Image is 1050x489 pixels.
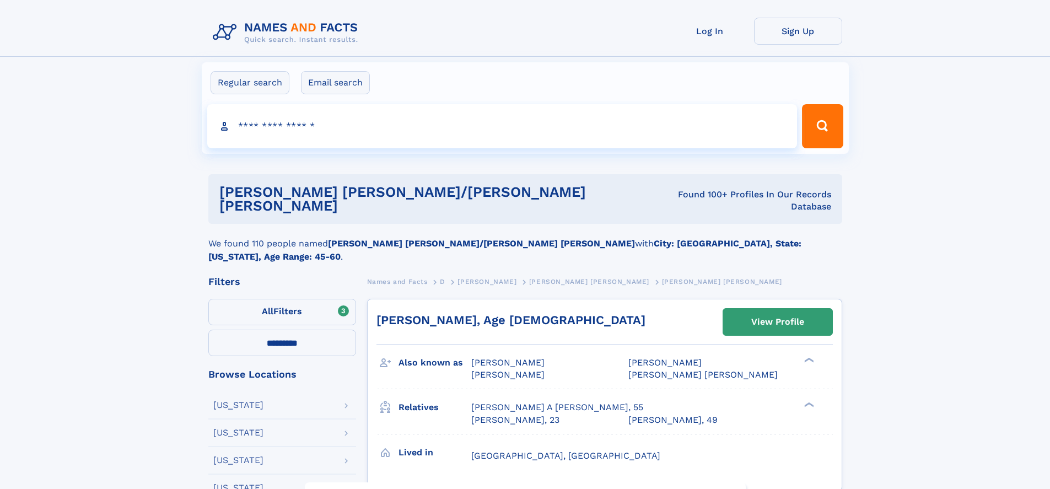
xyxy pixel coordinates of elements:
a: Log In [666,18,754,45]
div: [US_STATE] [213,428,263,437]
a: Sign Up [754,18,842,45]
span: [PERSON_NAME] [471,369,545,380]
span: [PERSON_NAME] [471,357,545,368]
a: [PERSON_NAME], Age [DEMOGRAPHIC_DATA] [376,313,645,327]
span: [PERSON_NAME] [PERSON_NAME] [529,278,649,286]
h3: Also known as [399,353,471,372]
a: [PERSON_NAME] A [PERSON_NAME], 55 [471,401,643,413]
label: Email search [301,71,370,94]
h3: Lived in [399,443,471,462]
div: Found 100+ Profiles In Our Records Database [656,189,831,213]
b: City: [GEOGRAPHIC_DATA], State: [US_STATE], Age Range: 45-60 [208,238,801,262]
span: [PERSON_NAME] [PERSON_NAME] [628,369,778,380]
a: [PERSON_NAME] [PERSON_NAME] [529,275,649,288]
label: Filters [208,299,356,325]
a: Names and Facts [367,275,428,288]
div: Browse Locations [208,369,356,379]
input: search input [207,104,798,148]
img: Logo Names and Facts [208,18,367,47]
a: D [440,275,445,288]
div: [US_STATE] [213,456,263,465]
div: ❯ [801,357,815,364]
span: [PERSON_NAME] [PERSON_NAME] [662,278,782,286]
div: ❯ [801,401,815,409]
span: [PERSON_NAME] [457,278,516,286]
h3: Relatives [399,398,471,417]
a: [PERSON_NAME], 23 [471,414,559,426]
span: D [440,278,445,286]
span: [GEOGRAPHIC_DATA], [GEOGRAPHIC_DATA] [471,450,660,461]
span: All [262,306,273,316]
button: Search Button [802,104,843,148]
div: Filters [208,277,356,287]
h1: [PERSON_NAME] [PERSON_NAME]/[PERSON_NAME] [PERSON_NAME] [219,185,656,213]
a: View Profile [723,309,832,335]
div: [US_STATE] [213,401,263,410]
a: [PERSON_NAME], 49 [628,414,718,426]
div: We found 110 people named with . [208,224,842,264]
b: [PERSON_NAME] [PERSON_NAME]/[PERSON_NAME] [PERSON_NAME] [328,238,635,249]
label: Regular search [211,71,289,94]
div: View Profile [751,309,804,335]
a: [PERSON_NAME] [457,275,516,288]
span: [PERSON_NAME] [628,357,702,368]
